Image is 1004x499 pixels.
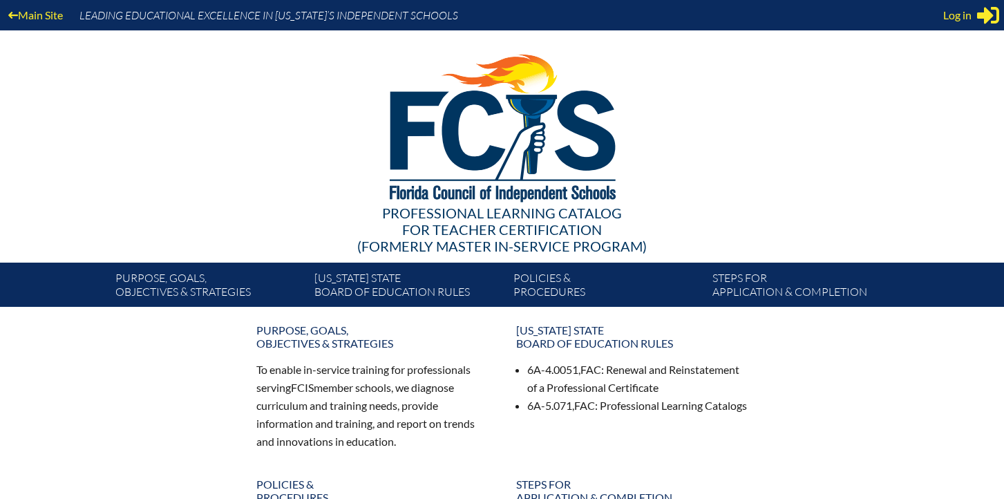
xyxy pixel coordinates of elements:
[508,318,757,355] a: [US_STATE] StateBoard of Education rules
[574,399,595,412] span: FAC
[977,4,999,26] svg: Sign in or register
[3,6,68,24] a: Main Site
[943,7,972,23] span: Log in
[580,363,601,376] span: FAC
[359,30,645,219] img: FCISlogo221.eps
[527,361,748,397] li: 6A-4.0051, : Renewal and Reinstatement of a Professional Certificate
[707,268,906,307] a: Steps forapplication & completion
[256,361,489,450] p: To enable in-service training for professionals serving member schools, we diagnose curriculum an...
[110,268,309,307] a: Purpose, goals,objectives & strategies
[104,205,900,254] div: Professional Learning Catalog (formerly Master In-service Program)
[508,268,707,307] a: Policies &Procedures
[527,397,748,415] li: 6A-5.071, : Professional Learning Catalogs
[402,221,602,238] span: for Teacher Certification
[309,268,508,307] a: [US_STATE] StateBoard of Education rules
[291,381,314,394] span: FCIS
[248,318,497,355] a: Purpose, goals,objectives & strategies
